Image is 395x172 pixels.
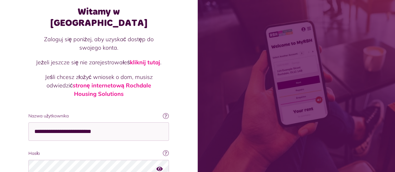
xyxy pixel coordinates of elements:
font: Jeżeli jeszcze się nie zarejestrowałeś [36,59,130,66]
font: Witamy w [GEOGRAPHIC_DATA] [50,7,147,28]
font: . [160,59,161,66]
font: Zaloguj się poniżej, aby uzyskać dostęp do swojego konta. [44,36,154,51]
font: Jeśli chcesz złożyć wniosek o dom, musisz odwiedzić [45,73,153,89]
a: stronę internetową Rochdale Housing Solutions [73,82,151,97]
a: kliknij tutaj [130,59,160,66]
font: Hasło [28,150,40,156]
font: Nazwa użytkownika [28,113,69,119]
